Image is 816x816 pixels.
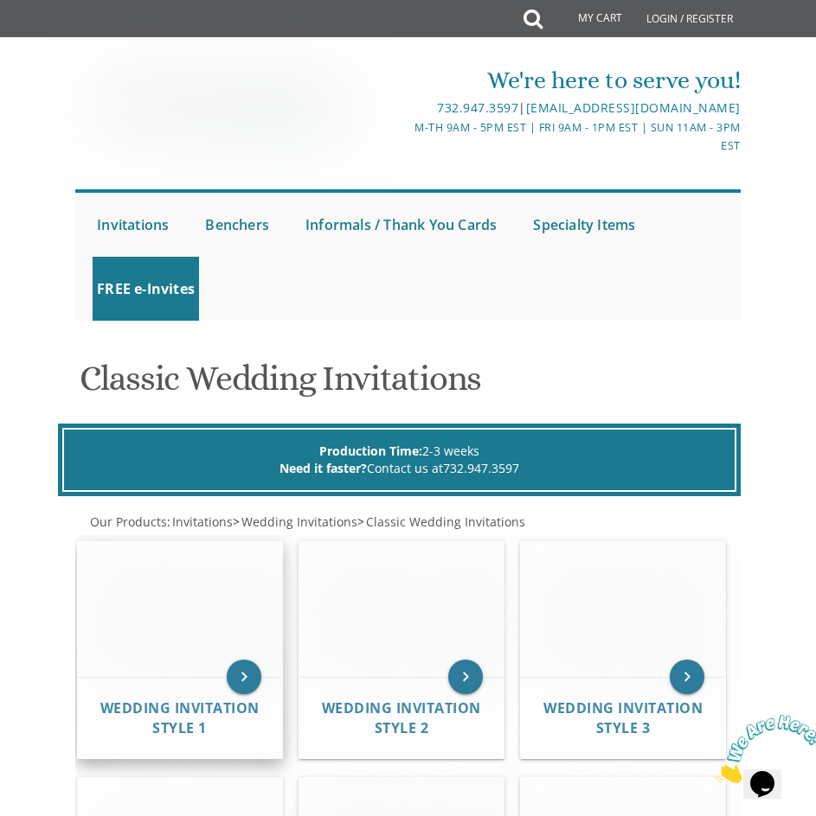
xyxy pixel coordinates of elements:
div: : [75,513,741,531]
a: keyboard_arrow_right [670,660,704,694]
iframe: chat widget [709,708,816,790]
a: keyboard_arrow_right [448,660,483,694]
img: Chat attention grabber [7,7,114,75]
a: Invitations [170,513,233,530]
span: Need it faster? [279,460,367,476]
a: [EMAIL_ADDRESS][DOMAIN_NAME] [526,99,741,116]
a: keyboard_arrow_right [227,660,261,694]
a: Wedding Invitation Style 2 [322,700,481,736]
a: FREE e-Invites [93,257,199,321]
div: M-Th 9am - 5pm EST | Fri 9am - 1pm EST | Sun 11am - 3pm EST [409,118,741,156]
span: Wedding Invitations [241,513,357,530]
span: Classic Wedding Invitations [366,513,525,530]
a: Wedding Invitation Style 1 [100,700,260,736]
a: 732.947.3597 [443,460,519,476]
a: Our Products [88,513,167,530]
img: Wedding Invitation Style 2 [299,542,504,676]
span: Production Time: [319,443,422,459]
div: We're here to serve you! [409,63,741,98]
h1: Classic Wedding Invitations [80,360,737,411]
a: Classic Wedding Invitations [364,513,525,530]
a: My Cart [541,2,634,36]
span: > [233,513,357,530]
a: 732.947.3597 [437,99,518,116]
img: BP Invitation Loft [75,73,372,145]
span: Wedding Invitation Style 3 [543,698,703,737]
a: Informals / Thank You Cards [301,193,501,257]
span: Wedding Invitation Style 1 [100,698,260,737]
a: Invitations [93,193,173,257]
img: Wedding Invitation Style 3 [521,542,725,676]
a: Specialty Items [529,193,639,257]
span: Wedding Invitation Style 2 [322,698,481,737]
span: Invitations [172,513,233,530]
a: Wedding Invitation Style 3 [543,700,703,736]
a: Wedding Invitations [240,513,357,530]
div: | [409,98,741,118]
img: Wedding Invitation Style 1 [78,542,282,676]
span: > [357,513,525,530]
a: Benchers [201,193,273,257]
div: 2-3 weeks Contact us at [62,428,737,492]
